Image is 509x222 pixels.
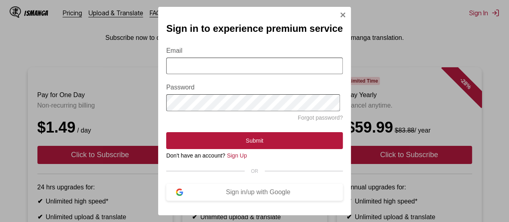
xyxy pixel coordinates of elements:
[166,184,343,201] button: Sign in/up with Google
[166,23,343,34] h2: Sign in to experience premium service
[166,47,343,54] label: Email
[166,84,343,91] label: Password
[183,189,333,196] div: Sign in/up with Google
[340,12,346,18] img: Close
[227,152,247,159] a: Sign Up
[298,114,343,121] a: Forgot password?
[158,7,351,215] div: Sign In Modal
[166,132,343,149] button: Submit
[176,189,183,196] img: google-logo
[166,152,343,159] div: Don't have an account?
[166,168,343,174] div: OR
